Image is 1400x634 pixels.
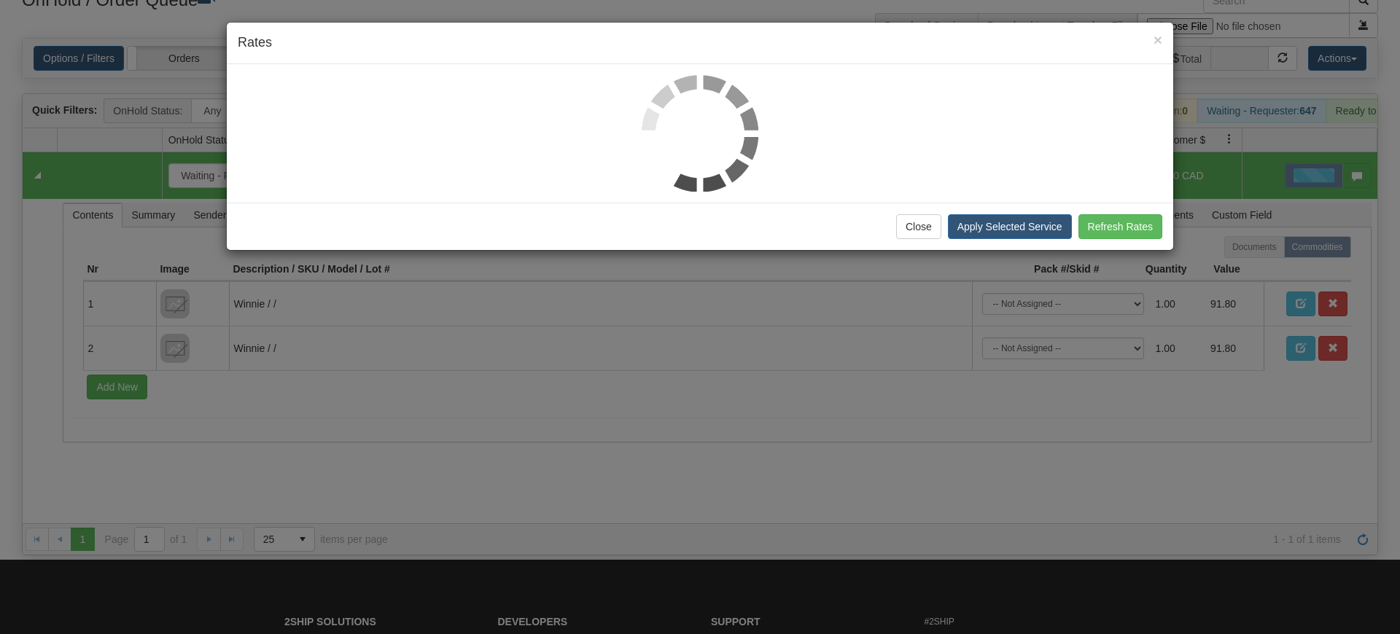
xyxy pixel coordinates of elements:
h4: Rates [238,34,1162,52]
button: Close [896,214,941,239]
img: loader.gif [642,75,758,192]
span: × [1154,31,1162,48]
button: Refresh Rates [1078,214,1162,239]
button: Apply Selected Service [948,214,1072,239]
button: Close [1154,32,1162,47]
